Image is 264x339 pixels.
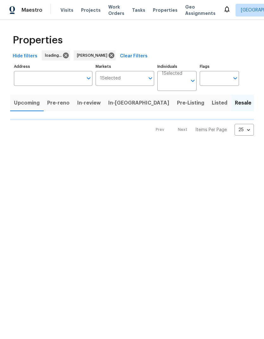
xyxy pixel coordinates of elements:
label: Address [14,65,92,68]
span: Geo Assignments [185,4,216,16]
span: loading... [45,52,64,59]
span: Visits [60,7,73,13]
span: Listed [212,99,227,107]
button: Hide filters [10,50,40,62]
span: 1 Selected [162,71,182,76]
p: Items Per Page [195,127,227,133]
div: [PERSON_NAME] [74,50,116,61]
nav: Pagination Navigation [150,124,254,136]
span: Tasks [132,8,145,12]
button: Clear Filters [117,50,150,62]
span: Maestro [22,7,42,13]
button: Open [84,74,93,83]
button: Open [231,74,240,83]
span: Projects [81,7,101,13]
div: loading... [42,50,70,61]
button: Open [146,74,155,83]
span: Clear Filters [120,52,148,60]
div: 25 [235,122,254,138]
span: 1 Selected [100,76,121,81]
span: Hide filters [13,52,37,60]
span: [PERSON_NAME] [77,52,110,59]
span: Upcoming [14,99,40,107]
span: Pre-reno [47,99,70,107]
span: Resale [235,99,251,107]
span: In-review [77,99,101,107]
label: Individuals [157,65,197,68]
button: Open [188,76,197,85]
label: Markets [96,65,154,68]
span: Pre-Listing [177,99,204,107]
label: Flags [200,65,239,68]
span: In-[GEOGRAPHIC_DATA] [108,99,169,107]
span: Properties [153,7,178,13]
span: Properties [13,37,63,43]
span: Work Orders [108,4,124,16]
